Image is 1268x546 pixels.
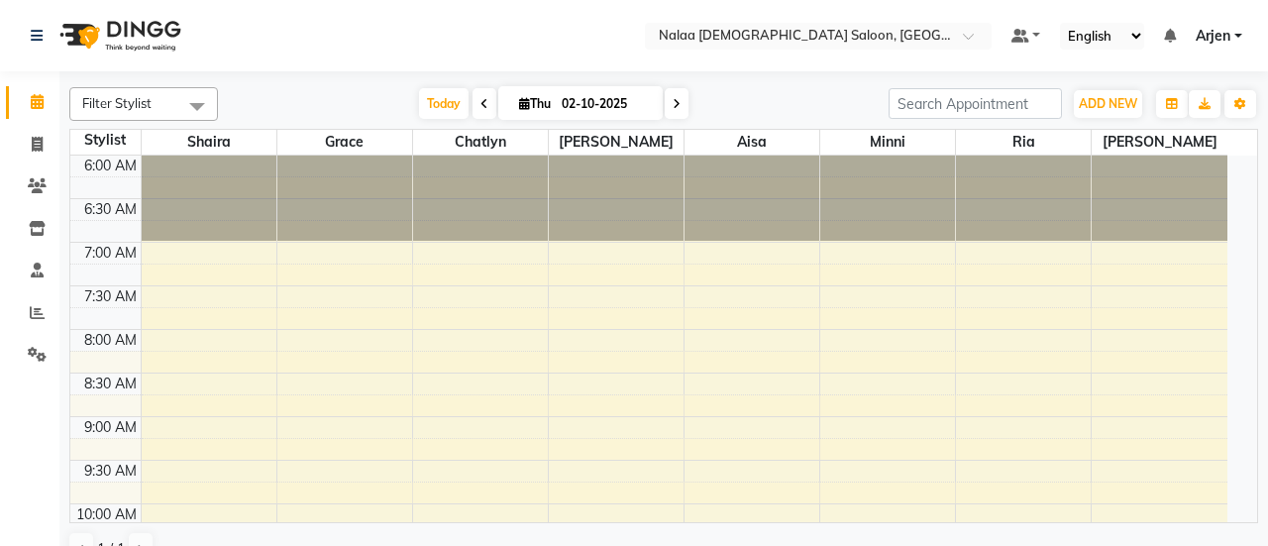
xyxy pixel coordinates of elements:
[142,130,276,155] span: Shaira
[80,286,141,307] div: 7:30 AM
[685,130,819,155] span: Aisa
[820,130,955,155] span: Minni
[82,95,152,111] span: Filter Stylist
[80,374,141,394] div: 8:30 AM
[72,504,141,525] div: 10:00 AM
[80,199,141,220] div: 6:30 AM
[549,130,684,155] span: [PERSON_NAME]
[1196,26,1230,47] span: Arjen
[1092,130,1227,155] span: [PERSON_NAME]
[556,89,655,119] input: 2025-10-02
[80,243,141,264] div: 7:00 AM
[80,156,141,176] div: 6:00 AM
[80,417,141,438] div: 9:00 AM
[1079,96,1137,111] span: ADD NEW
[1074,90,1142,118] button: ADD NEW
[277,130,412,155] span: Grace
[51,8,186,63] img: logo
[889,88,1062,119] input: Search Appointment
[413,130,548,155] span: Chatlyn
[514,96,556,111] span: Thu
[70,130,141,151] div: Stylist
[80,330,141,351] div: 8:00 AM
[419,88,469,119] span: Today
[956,130,1091,155] span: ria
[80,461,141,482] div: 9:30 AM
